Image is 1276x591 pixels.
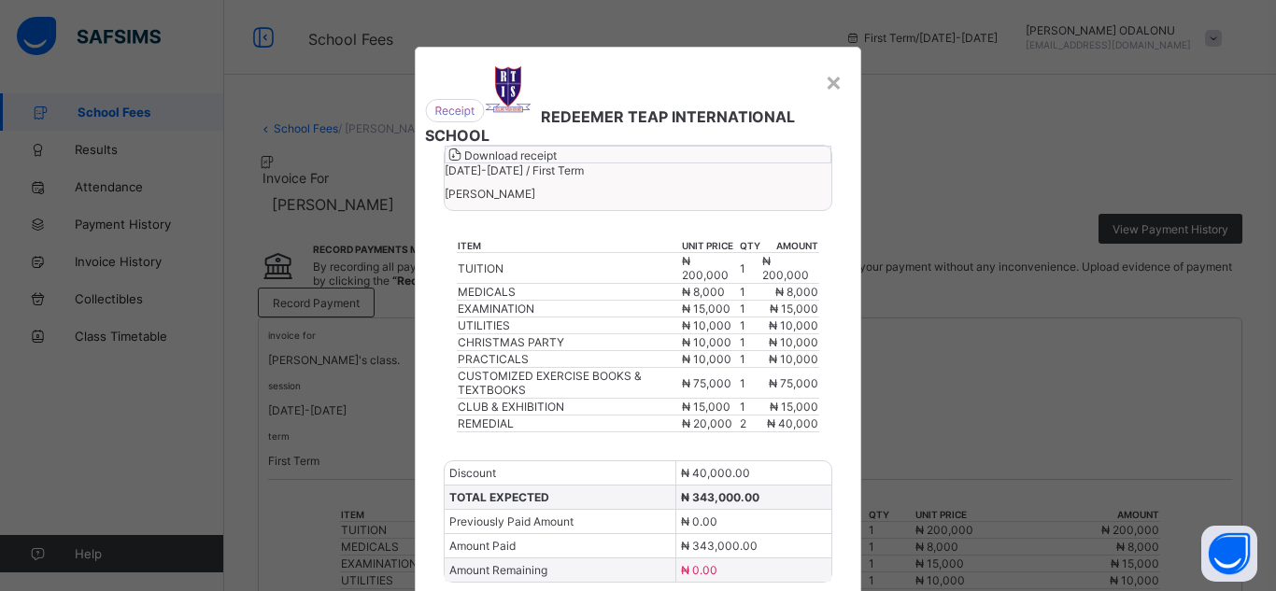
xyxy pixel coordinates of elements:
span: ₦ 0.00 [681,563,717,577]
span: ₦ 343,000.00 [681,539,758,553]
td: 1 [739,301,761,317]
div: CHRISTMAS PARTY [458,335,680,349]
div: REMEDIAL [458,416,680,430]
span: Previously Paid Amount [449,514,574,528]
td: 1 [739,351,761,368]
span: Discount [449,466,496,480]
th: amount [761,239,819,253]
span: ₦ 75,000 [682,376,731,390]
span: ₦ 75,000 [769,376,818,390]
img: REDEEMER TEAP INTERNATIONAL SCHOOL [485,66,532,113]
td: 1 [739,317,761,334]
div: UTILITIES [458,318,680,332]
span: ₦ 10,000 [682,318,731,332]
div: PRACTICALS [458,352,680,366]
span: [PERSON_NAME] [445,187,831,201]
span: ₦ 15,000 [770,400,818,414]
span: ₦ 10,000 [769,335,818,349]
span: REDEEMER TEAP INTERNATIONAL SCHOOL [425,107,795,145]
span: Download receipt [464,148,557,162]
span: ₦ 15,000 [770,302,818,316]
span: ₦ 10,000 [682,352,731,366]
th: unit price [681,239,739,253]
span: ₦ 40,000.00 [681,466,750,480]
th: item [457,239,681,253]
span: ₦ 200,000 [682,254,729,282]
img: receipt.26f346b57495a98c98ef9b0bc63aa4d8.svg [425,99,485,122]
button: Open asap [1201,526,1257,582]
span: ₦ 10,000 [682,335,731,349]
span: ₦ 15,000 [682,302,730,316]
div: EXAMINATION [458,302,680,316]
div: × [825,65,843,97]
span: ₦ 40,000 [767,416,818,430]
span: ₦ 20,000 [682,416,732,430]
th: qty [739,239,761,253]
span: ₦ 8,000 [682,285,725,299]
div: CUSTOMIZED EXERCISE BOOKS & TEXTBOOKS [458,369,680,397]
span: [DATE]-[DATE] / First Term [445,163,584,177]
span: ₦ 15,000 [682,400,730,414]
td: 1 [739,334,761,351]
span: ₦ 343,000.00 [681,490,759,504]
span: ₦ 10,000 [769,352,818,366]
td: 1 [739,399,761,415]
td: 1 [739,284,761,301]
td: 2 [739,415,761,432]
td: 1 [739,253,761,284]
span: TOTAL EXPECTED [449,490,549,504]
div: CLUB & EXHIBITION [458,400,680,414]
span: ₦ 10,000 [769,318,818,332]
span: Amount Paid [449,539,516,553]
span: ₦ 200,000 [762,254,809,282]
span: ₦ 0.00 [681,514,717,528]
div: MEDICALS [458,285,680,299]
div: TUITION [458,261,680,275]
span: ₦ 8,000 [775,285,818,299]
span: Amount Remaining [449,563,547,577]
td: 1 [739,368,761,399]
